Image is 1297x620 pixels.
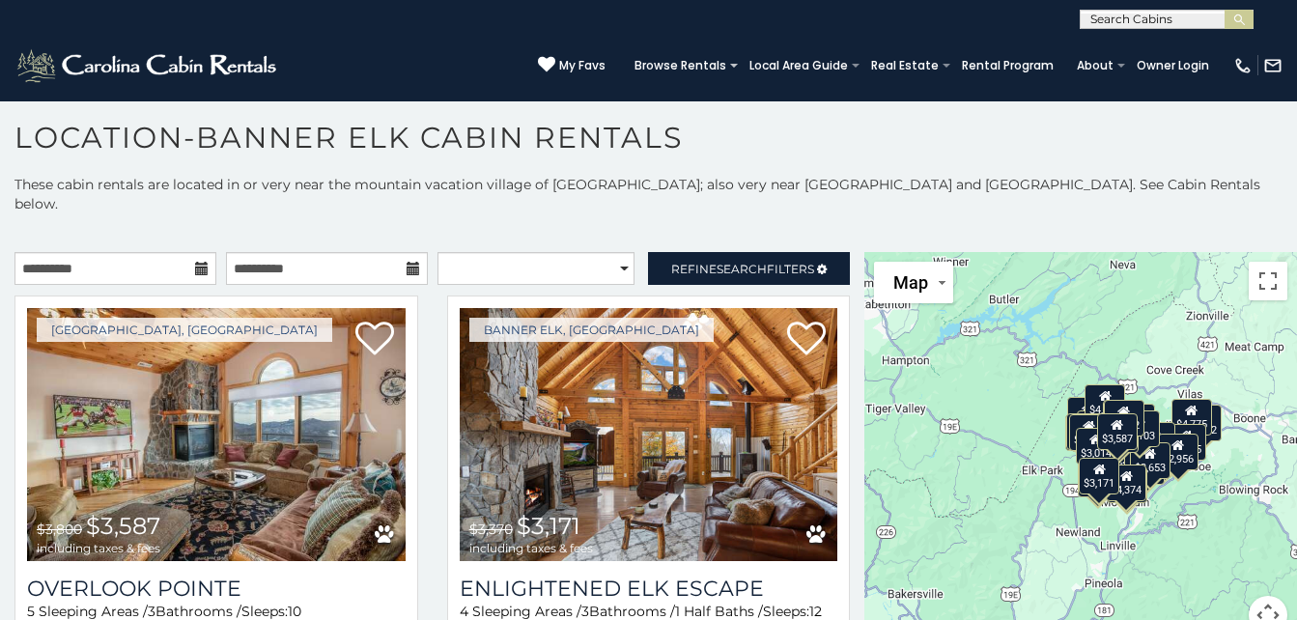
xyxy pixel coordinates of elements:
[460,603,468,620] span: 4
[893,272,928,293] span: Map
[469,521,513,538] span: $3,370
[37,318,332,342] a: [GEOGRAPHIC_DATA], [GEOGRAPHIC_DATA]
[1069,414,1110,451] div: $3,934
[469,542,593,554] span: including taxes & fees
[952,52,1063,79] a: Rental Program
[27,308,406,561] a: Overlook Pointe $3,800 $3,587 including taxes & fees
[1067,397,1108,434] div: $3,216
[787,320,826,360] a: Add to favorites
[86,512,160,540] span: $3,587
[37,521,82,538] span: $3,800
[14,46,282,85] img: White-1-2.png
[671,262,814,276] span: Refine Filters
[538,56,606,75] a: My Favs
[581,603,589,620] span: 3
[717,262,767,276] span: Search
[1130,442,1170,479] div: $3,653
[1080,458,1120,494] div: $3,171
[1078,461,1118,497] div: $4,218
[1067,52,1123,79] a: About
[1066,413,1107,450] div: $2,596
[874,262,953,303] button: Change map style
[1166,424,1206,461] div: $4,695
[517,512,580,540] span: $3,171
[27,603,35,620] span: 5
[1233,56,1253,75] img: phone-regular-white.png
[1249,262,1287,300] button: Toggle fullscreen view
[460,308,838,561] a: Enlightened Elk Escape $3,370 $3,171 including taxes & fees
[675,603,763,620] span: 1 Half Baths /
[625,52,736,79] a: Browse Rentals
[460,576,838,602] a: Enlightened Elk Escape
[1076,428,1116,465] div: $3,014
[1104,400,1144,437] div: $5,022
[27,576,406,602] a: Overlook Pointe
[1085,384,1125,421] div: $4,661
[27,308,406,561] img: Overlook Pointe
[809,603,822,620] span: 12
[148,603,155,620] span: 3
[1065,414,1106,451] div: $3,324
[1107,465,1147,501] div: $4,374
[460,308,838,561] img: Enlightened Elk Escape
[1263,56,1283,75] img: mail-regular-white.png
[1171,399,1212,436] div: $4,775
[740,52,858,79] a: Local Area Guide
[469,318,714,342] a: Banner Elk, [GEOGRAPHIC_DATA]
[1158,434,1198,470] div: $2,956
[1127,52,1219,79] a: Owner Login
[861,52,948,79] a: Real Estate
[559,57,606,74] span: My Favs
[37,542,160,554] span: including taxes & fees
[1097,413,1138,450] div: $3,587
[288,603,301,620] span: 10
[355,320,394,360] a: Add to favorites
[648,252,850,285] a: RefineSearchFilters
